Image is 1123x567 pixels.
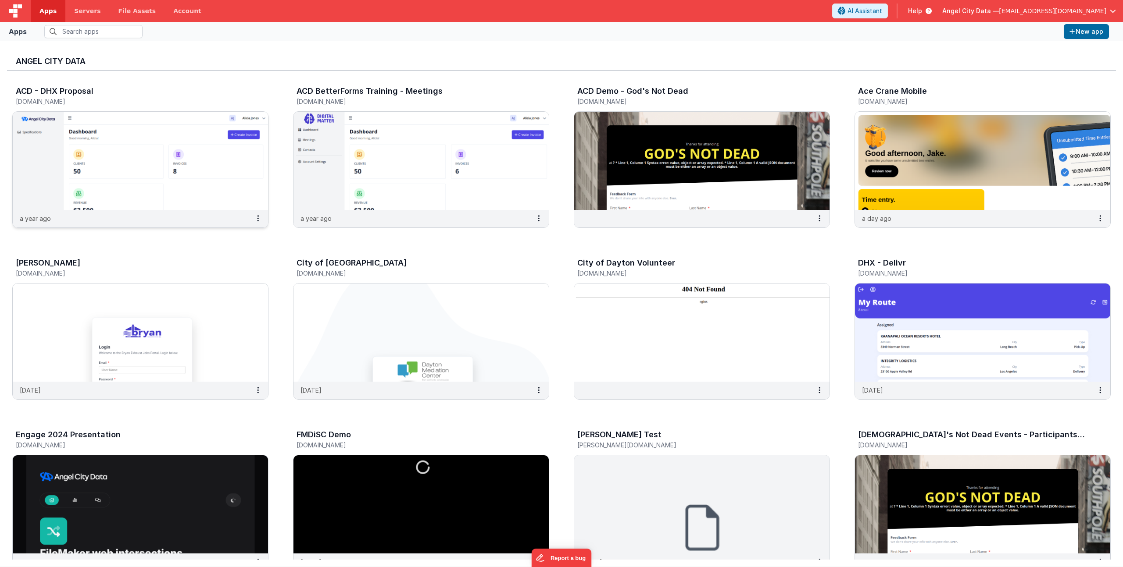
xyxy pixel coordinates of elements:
[297,259,407,267] h3: City of [GEOGRAPHIC_DATA]
[858,442,1089,448] h5: [DOMAIN_NAME]
[300,386,322,395] p: [DATE]
[16,57,1107,66] h3: Angel City Data
[16,442,247,448] h5: [DOMAIN_NAME]
[581,557,602,567] p: [DATE]
[44,25,143,38] input: Search apps
[118,7,156,15] span: File Assets
[862,386,883,395] p: [DATE]
[9,26,27,37] div: Apps
[577,259,675,267] h3: City of Dayton Volunteer
[297,98,527,105] h5: [DOMAIN_NAME]
[74,7,100,15] span: Servers
[16,259,80,267] h3: [PERSON_NAME]
[300,557,322,567] p: [DATE]
[577,442,808,448] h5: [PERSON_NAME][DOMAIN_NAME]
[39,7,57,15] span: Apps
[297,430,351,439] h3: FMDiSC Demo
[16,87,93,96] h3: ACD - DHX Proposal
[858,270,1089,276] h5: [DOMAIN_NAME]
[577,98,808,105] h5: [DOMAIN_NAME]
[20,214,51,223] p: a year ago
[848,7,882,15] span: AI Assistant
[858,87,927,96] h3: Ace Crane Mobile
[858,259,906,267] h3: DHX - Delivr
[20,386,41,395] p: [DATE]
[20,557,51,567] p: a year ago
[300,214,332,223] p: a year ago
[999,7,1106,15] span: [EMAIL_ADDRESS][DOMAIN_NAME]
[862,557,893,567] p: a year ago
[16,270,247,276] h5: [DOMAIN_NAME]
[16,430,121,439] h3: Engage 2024 Presentation
[908,7,922,15] span: Help
[862,214,891,223] p: a day ago
[577,270,808,276] h5: [DOMAIN_NAME]
[577,87,688,96] h3: ACD Demo - God's Not Dead
[942,7,999,15] span: Angel City Data —
[858,430,1086,439] h3: [DEMOGRAPHIC_DATA]'s Not Dead Events - Participants Forms & Surveys
[16,98,247,105] h5: [DOMAIN_NAME]
[858,98,1089,105] h5: [DOMAIN_NAME]
[297,87,443,96] h3: ACD BetterForms Training - Meetings
[942,7,1116,15] button: Angel City Data — [EMAIL_ADDRESS][DOMAIN_NAME]
[1064,24,1109,39] button: New app
[297,442,527,448] h5: [DOMAIN_NAME]
[297,270,527,276] h5: [DOMAIN_NAME]
[532,549,592,567] iframe: Marker.io feedback button
[832,4,888,18] button: AI Assistant
[577,430,662,439] h3: [PERSON_NAME] Test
